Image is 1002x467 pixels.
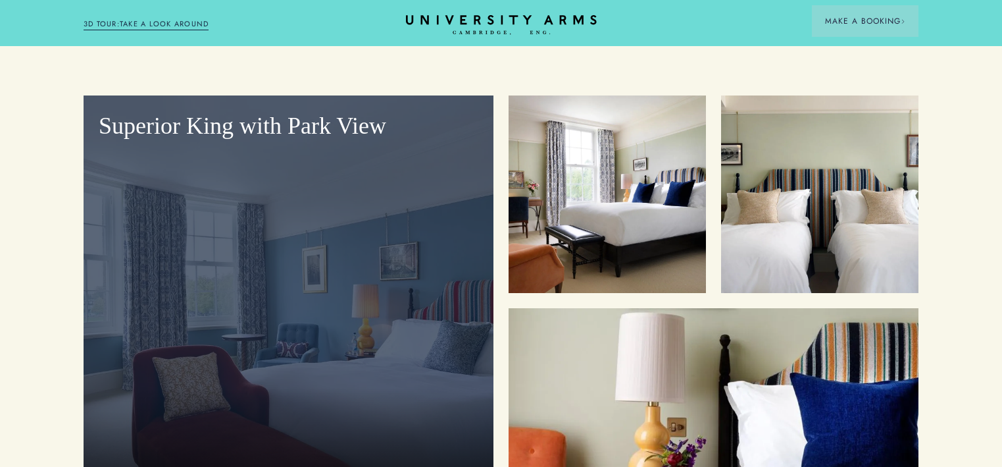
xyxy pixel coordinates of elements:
img: Arrow icon [901,19,905,24]
span: Make a Booking [825,15,905,27]
button: Make a BookingArrow icon [812,5,918,37]
a: 3D TOUR:TAKE A LOOK AROUND [84,18,209,30]
p: Superior King with Park View [99,111,478,142]
a: Home [406,15,597,36]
